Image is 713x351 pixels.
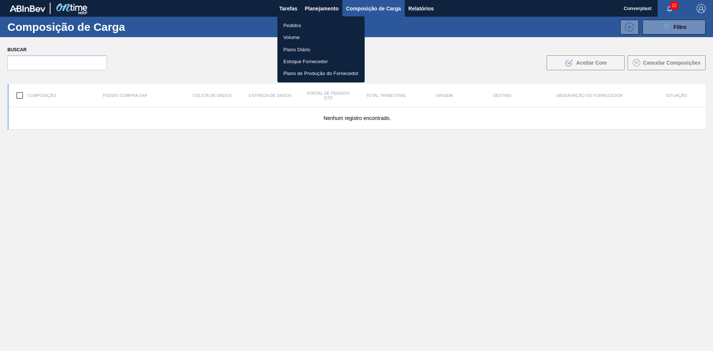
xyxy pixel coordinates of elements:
a: Estoque Fornecedor [277,55,365,67]
font: Estoque Fornecedor [283,59,328,64]
font: Plano de Produção do Fornecedor [283,71,359,76]
font: Volume [283,35,300,40]
font: Plano Diário [283,46,310,52]
a: Plano de Produção do Fornecedor [277,67,365,79]
a: Plano Diário [277,43,365,55]
a: Volume [277,31,365,43]
a: Pedidos [277,19,365,31]
font: Pedidos [283,23,301,28]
